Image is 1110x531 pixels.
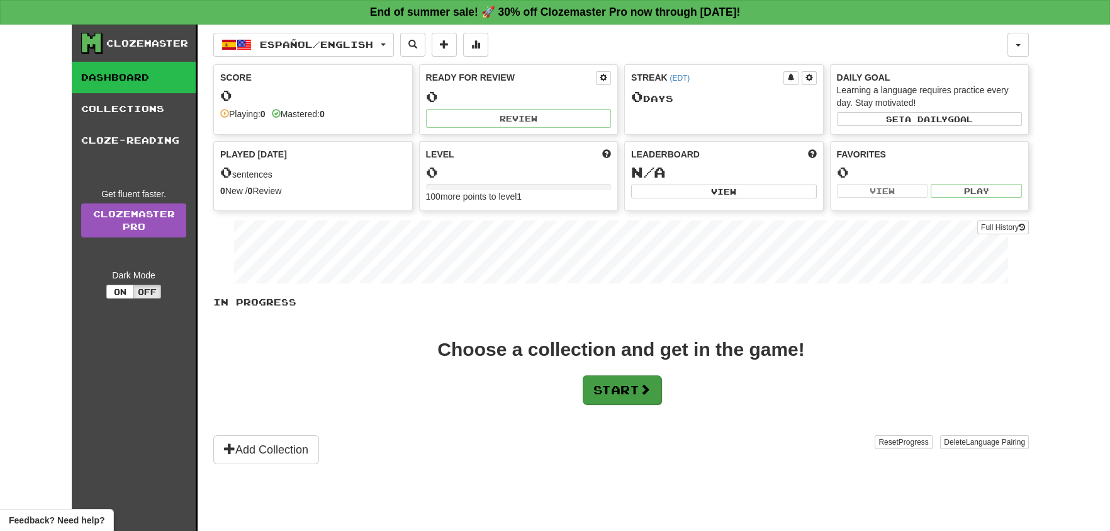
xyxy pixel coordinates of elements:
[81,188,186,200] div: Get fluent faster.
[432,33,457,57] button: Add sentence to collection
[426,89,612,105] div: 0
[837,148,1023,161] div: Favorites
[966,438,1025,447] span: Language Pairing
[631,148,700,161] span: Leaderboard
[875,435,932,449] button: ResetProgress
[261,109,266,119] strong: 0
[220,148,287,161] span: Played [DATE]
[72,93,196,125] a: Collections
[463,33,488,57] button: More stats
[837,164,1023,180] div: 0
[631,88,643,105] span: 0
[106,37,188,50] div: Clozemaster
[400,33,425,57] button: Search sentences
[272,108,325,120] div: Mastered:
[220,186,225,196] strong: 0
[220,164,406,181] div: sentences
[213,33,394,57] button: Español/English
[426,71,597,84] div: Ready for Review
[905,115,948,123] span: a daily
[670,74,690,83] a: (EDT)
[899,438,929,447] span: Progress
[426,148,454,161] span: Level
[631,185,817,198] button: View
[940,435,1029,449] button: DeleteLanguage Pairing
[72,62,196,93] a: Dashboard
[220,108,266,120] div: Playing:
[220,71,406,84] div: Score
[260,39,373,50] span: Español / English
[426,190,612,203] div: 100 more points to level 1
[808,148,817,161] span: This week in points, UTC
[81,269,186,282] div: Dark Mode
[631,163,666,181] span: N/A
[9,514,104,527] span: Open feedback widget
[426,164,612,180] div: 0
[437,340,804,359] div: Choose a collection and get in the game!
[977,220,1029,234] button: Full History
[220,163,232,181] span: 0
[370,6,741,18] strong: End of summer sale! 🚀 30% off Clozemaster Pro now through [DATE]!
[426,109,612,128] button: Review
[213,296,1029,309] p: In Progress
[602,148,611,161] span: Score more points to level up
[81,203,186,237] a: ClozemasterPro
[220,88,406,103] div: 0
[931,184,1022,198] button: Play
[631,71,783,84] div: Streak
[213,435,319,464] button: Add Collection
[106,285,134,299] button: On
[837,112,1023,126] button: Seta dailygoal
[837,84,1023,109] div: Learning a language requires practice every day. Stay motivated!
[583,375,661,404] button: Start
[248,186,253,196] strong: 0
[837,71,1023,84] div: Daily Goal
[320,109,325,119] strong: 0
[133,285,161,299] button: Off
[631,89,817,105] div: Day s
[72,125,196,156] a: Cloze-Reading
[837,184,928,198] button: View
[220,185,406,197] div: New / Review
